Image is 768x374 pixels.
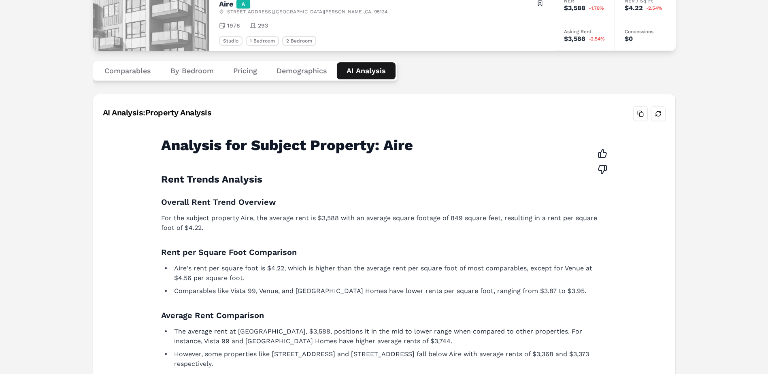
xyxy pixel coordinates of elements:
div: $4.22 [625,5,643,11]
span: -2.54% [646,6,662,11]
span: 293 [258,21,268,30]
li: Aire's rent per square foot is $4.22, which is higher than the average rent per square foot of mo... [172,263,598,283]
div: Asking Rent [564,29,605,34]
span: -1.78% [589,6,604,11]
button: AI Analysis [337,62,396,79]
p: For the subject property Aire, the average rent is $3,588 with an average square footage of 849 s... [161,213,598,233]
button: Comparables [95,62,161,79]
h3: Average Rent Comparison [161,309,598,322]
div: 2 Bedroom [282,36,316,46]
span: -2.54% [589,36,605,41]
button: By Bedroom [161,62,223,79]
h1: Analysis for Subject Property: Aire [161,137,598,153]
div: $3,588 [564,5,585,11]
div: $3,588 [564,36,585,42]
li: The average rent at [GEOGRAPHIC_DATA], $3,588, positions it in the mid to lower range when compar... [172,327,598,346]
button: Copy analysis [633,106,648,121]
div: $0 [625,36,633,42]
li: However, some properties like [STREET_ADDRESS] and [STREET_ADDRESS] fall below Aire with average ... [172,349,598,369]
div: 1 Bedroom [246,36,279,46]
span: [STREET_ADDRESS] , [GEOGRAPHIC_DATA][PERSON_NAME] , CA , 95134 [226,8,387,15]
h2: Aire [219,0,233,8]
span: 1978 [227,21,240,30]
li: Comparables like Vista 99, Venue, and [GEOGRAPHIC_DATA] Homes have lower rents per square foot, r... [172,286,598,296]
h3: Overall Rent Trend Overview [161,195,598,208]
div: Concessions [625,29,666,34]
div: Studio [219,36,243,46]
h2: Rent Trends Analysis [161,173,598,186]
h3: Rent per Square Foot Comparison [161,246,598,259]
button: Refresh analysis [651,106,666,121]
button: Demographics [267,62,337,79]
button: Pricing [223,62,267,79]
div: AI Analysis: Property Analysis [103,107,212,118]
